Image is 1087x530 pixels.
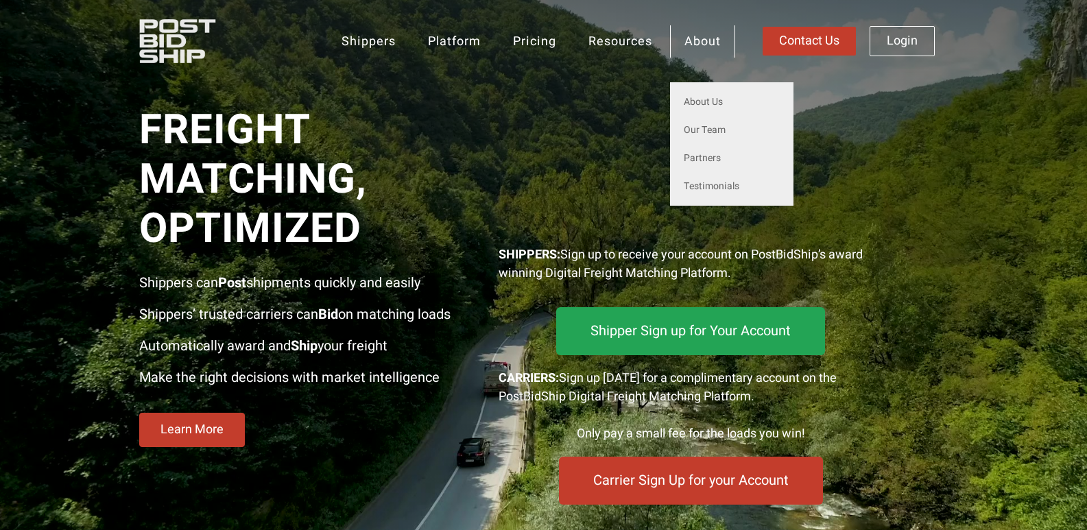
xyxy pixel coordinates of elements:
[670,82,793,206] ul: About
[559,457,823,505] a: Carrier Sign Up for your Account
[160,424,224,436] span: Learn More
[499,369,883,406] div: Sign up [DATE] for a complimentary account on the PostBidShip Digital Freight Matching Platform.
[670,88,793,116] a: About Us
[139,304,479,325] p: Shippers’ trusted carriers can on matching loads
[499,245,883,282] p: Sign up to receive your account on PostBidShip’s award winning Digital Freight Matching Platform.
[574,25,667,58] a: Resources
[218,273,246,293] strong: Post
[139,273,479,293] p: Shippers can shipments quickly and easily
[670,25,735,58] a: About
[327,25,410,58] a: Shippers
[670,144,793,172] a: Partners
[670,116,793,144] a: Our Team
[593,474,789,487] span: Carrier Sign Up for your Account
[139,19,259,62] img: PostBidShip
[887,35,918,47] span: Login
[870,26,935,56] a: Login
[139,106,479,254] span: Freight Matching, Optimized
[291,336,318,356] strong: Ship
[318,304,338,324] strong: Bid
[499,25,571,58] a: Pricing
[556,307,825,355] a: Shipper Sign up for Your Account
[139,413,245,447] a: Learn More
[779,35,839,47] span: Contact Us
[499,424,883,443] div: Only pay a small fee for the loads you win!
[499,369,559,387] strong: CARRIERS:
[590,324,791,338] span: Shipper Sign up for Your Account
[499,245,560,264] strong: SHIPPERS:
[763,27,856,56] a: Contact Us
[670,172,793,200] a: Testimonials
[139,368,479,388] p: Make the right decisions with market intelligence
[139,336,479,357] p: Automatically award and your freight
[414,25,495,58] a: Platform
